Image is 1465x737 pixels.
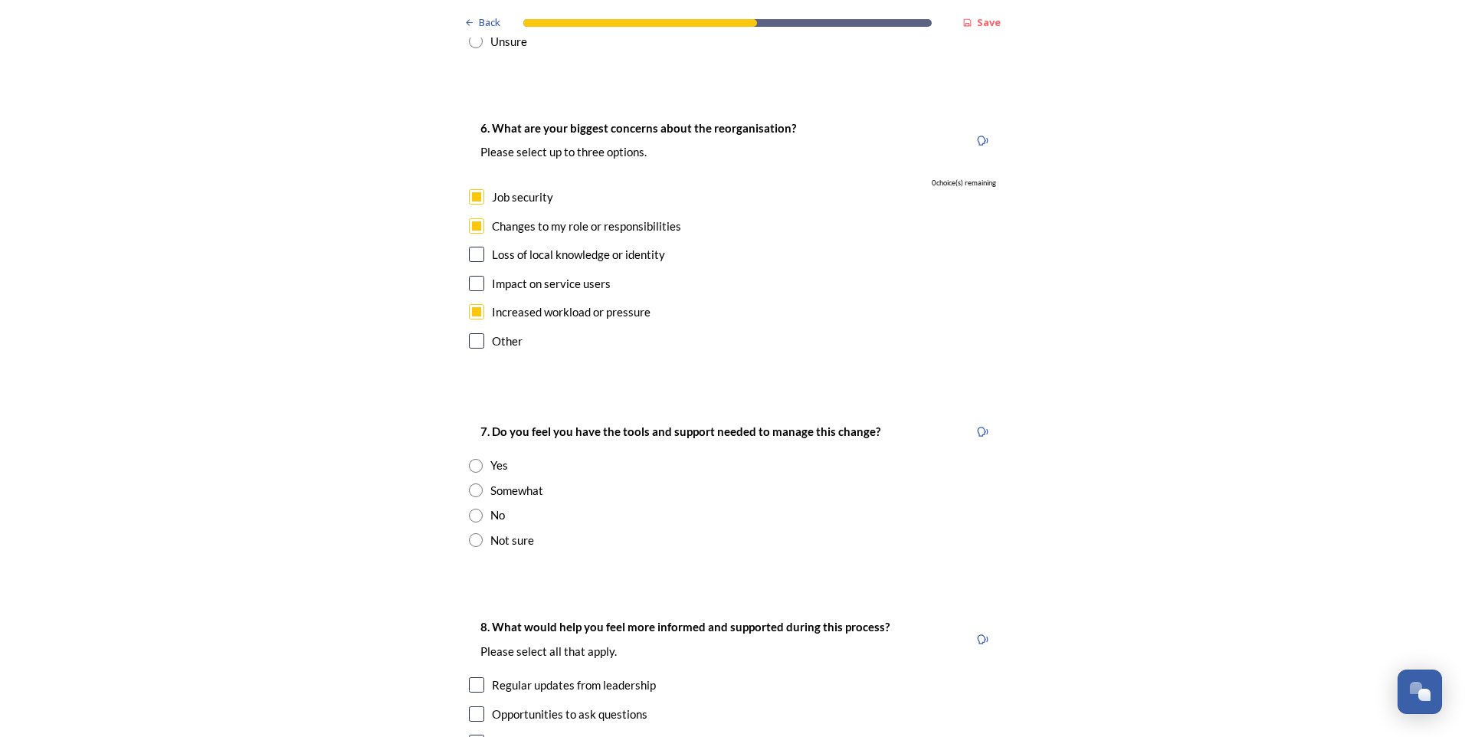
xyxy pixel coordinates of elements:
[490,33,527,51] div: Unsure
[1398,670,1442,714] button: Open Chat
[492,303,651,321] div: Increased workload or pressure
[490,506,505,524] div: No
[490,532,534,549] div: Not sure
[479,15,500,30] span: Back
[492,275,611,293] div: Impact on service users
[490,482,543,500] div: Somewhat
[480,644,890,660] p: Please select all that apply.
[480,121,796,135] strong: 6. What are your biggest concerns about the reorganisation?
[480,144,796,160] p: Please select up to three options.
[492,246,665,264] div: Loss of local knowledge or identity
[932,178,996,188] span: 0 choice(s) remaining
[492,188,553,206] div: Job security
[492,676,656,694] div: Regular updates from leadership
[480,424,880,438] strong: 7. Do you feel you have the tools and support needed to manage this change?
[492,332,523,350] div: Other
[490,457,508,474] div: Yes
[480,620,890,634] strong: 8. What would help you feel more informed and supported during this process?
[492,706,647,723] div: Opportunities to ask questions
[977,15,1001,29] strong: Save
[492,218,681,235] div: Changes to my role or responsibilities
